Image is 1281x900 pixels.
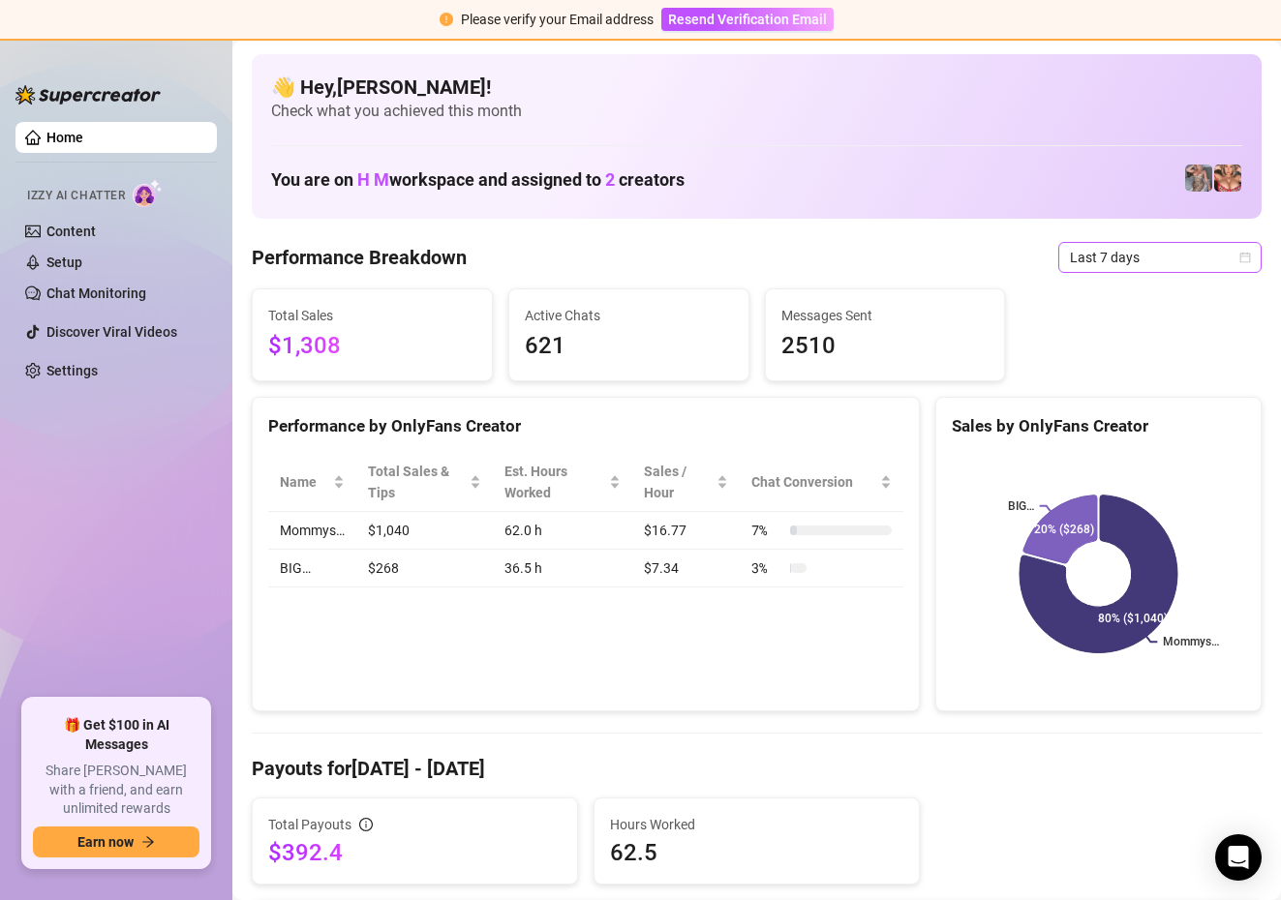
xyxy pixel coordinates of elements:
td: $1,040 [356,512,493,550]
td: BIG… [268,550,356,587]
span: 7 % [751,520,782,541]
span: 621 [525,328,733,365]
th: Name [268,453,356,512]
td: $16.77 [632,512,740,550]
img: pennylondon [1214,165,1241,192]
span: 2510 [781,328,990,365]
span: 2 [605,169,615,190]
span: 3 % [751,557,782,579]
h1: You are on workspace and assigned to creators [271,169,685,191]
th: Sales / Hour [632,453,740,512]
text: BIG… [1008,499,1034,513]
a: Home [46,130,83,145]
button: Earn nowarrow-right [33,826,199,857]
span: Total Sales & Tips [368,461,466,503]
span: Earn now [77,834,134,850]
span: $392.4 [268,837,562,868]
span: Resend Verification Email [668,12,827,27]
span: H M [357,169,389,190]
span: 62.5 [610,837,903,868]
div: Open Intercom Messenger [1215,834,1262,881]
span: Sales / Hour [644,461,713,503]
div: Please verify your Email address [461,9,654,30]
td: $268 [356,550,493,587]
span: Active Chats [525,305,733,326]
th: Total Sales & Tips [356,453,493,512]
span: exclamation-circle [440,13,453,26]
img: AI Chatter [133,179,163,207]
td: Mommys… [268,512,356,550]
span: arrow-right [141,835,155,849]
h4: Payouts for [DATE] - [DATE] [252,755,1262,782]
a: Chat Monitoring [46,285,146,301]
div: Sales by OnlyFans Creator [952,413,1245,439]
span: Izzy AI Chatter [27,187,125,205]
div: Est. Hours Worked [504,461,605,503]
span: Chat Conversion [751,471,876,493]
span: Total Sales [268,305,476,326]
th: Chat Conversion [740,453,903,512]
button: Resend Verification Email [661,8,834,31]
div: Performance by OnlyFans Creator [268,413,903,439]
span: Check what you achieved this month [271,101,1242,122]
span: Name [280,471,329,493]
a: Content [46,224,96,239]
span: 🎁 Get $100 in AI Messages [33,716,199,754]
img: logo-BBDzfeDw.svg [15,85,161,105]
span: $1,308 [268,328,476,365]
span: Messages Sent [781,305,990,326]
td: $7.34 [632,550,740,587]
a: Setup [46,255,82,270]
td: 36.5 h [493,550,632,587]
a: Discover Viral Videos [46,324,177,340]
h4: Performance Breakdown [252,244,467,271]
span: Hours Worked [610,814,903,835]
h4: 👋 Hey, [PERSON_NAME] ! [271,74,1242,101]
img: pennylondonvip [1185,165,1212,192]
span: Total Payouts [268,814,351,835]
span: info-circle [359,818,373,831]
a: Settings [46,363,98,378]
td: 62.0 h [493,512,632,550]
span: Last 7 days [1070,243,1250,272]
span: calendar [1239,252,1251,263]
text: Mommys… [1163,635,1219,648]
span: Share [PERSON_NAME] with a friend, and earn unlimited rewards [33,762,199,819]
